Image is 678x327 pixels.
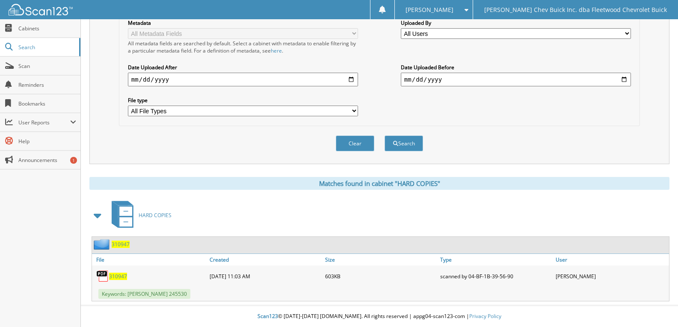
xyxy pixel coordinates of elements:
[258,312,278,320] span: Scan123
[635,286,678,327] iframe: Chat Widget
[207,254,323,265] a: Created
[128,73,358,86] input: start
[18,62,76,70] span: Scan
[271,47,282,54] a: here
[406,7,453,12] span: [PERSON_NAME]
[96,270,109,283] img: PDF.png
[128,97,358,104] label: File type
[139,212,172,219] span: HARD COPIES
[18,25,76,32] span: Cabinets
[18,100,76,107] span: Bookmarks
[18,81,76,88] span: Reminders
[128,64,358,71] label: Date Uploaded After
[336,136,374,151] button: Clear
[18,44,75,51] span: Search
[401,19,631,27] label: Uploaded By
[9,4,73,15] img: scan123-logo-white.svg
[385,136,423,151] button: Search
[323,268,438,285] div: 603KB
[401,64,631,71] label: Date Uploaded Before
[128,40,358,54] div: All metadata fields are searched by default. Select a cabinet with metadata to enable filtering b...
[207,268,323,285] div: [DATE] 11:03 AM
[438,268,554,285] div: scanned by 04-BF-1B-39-56-90
[70,157,77,164] div: 1
[18,119,70,126] span: User Reports
[89,177,669,190] div: Matches found in cabinet "HARD COPIES"
[554,268,669,285] div: [PERSON_NAME]
[438,254,554,265] a: Type
[107,198,172,232] a: HARD COPIES
[81,306,678,327] div: © [DATE]-[DATE] [DOMAIN_NAME]. All rights reserved | appg04-scan123-com |
[323,254,438,265] a: Size
[112,241,130,248] a: 310947
[92,254,207,265] a: File
[18,138,76,145] span: Help
[109,273,127,280] a: 310947
[484,7,667,12] span: [PERSON_NAME] Chev Buick Inc. dba Fleetwood Chevrolet Buick
[94,239,112,250] img: folder2.png
[469,312,501,320] a: Privacy Policy
[554,254,669,265] a: User
[401,73,631,86] input: end
[98,289,190,299] span: Keywords: [PERSON_NAME] 245530
[128,19,358,27] label: Metadata
[18,156,76,164] span: Announcements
